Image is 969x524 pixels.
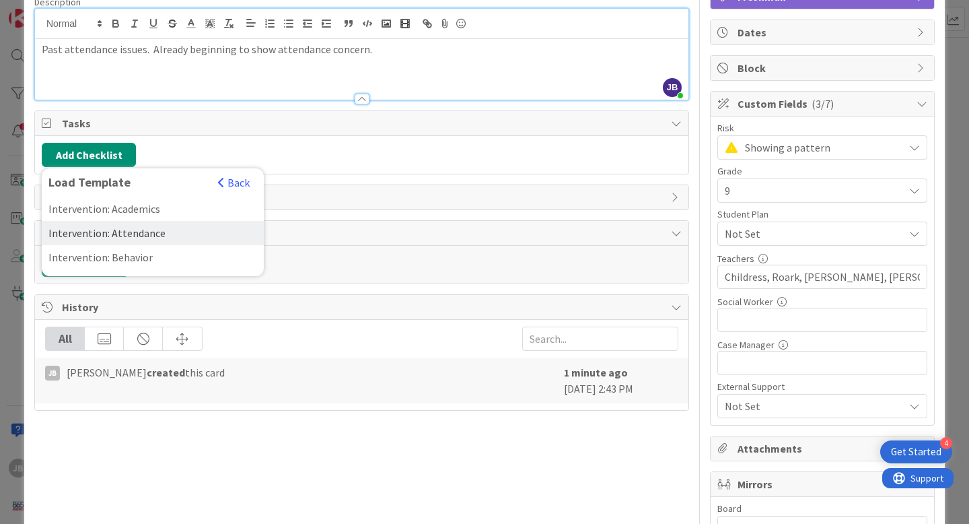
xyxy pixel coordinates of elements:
div: Intervention: Attendance [42,221,264,245]
div: Intervention: Behavior [42,245,264,269]
span: Not Set [725,226,904,242]
div: Grade [717,166,927,176]
div: Get Started [891,445,941,459]
input: Search... [522,327,678,351]
span: Tasks [62,115,664,131]
div: JB [45,366,60,381]
span: Block [738,60,910,76]
p: Past attendance issues. Already beginning to show attendance concern. [42,42,682,57]
span: History [62,299,664,315]
div: Open Get Started checklist, remaining modules: 4 [880,440,952,463]
span: Dates [738,24,910,40]
label: Social Worker [717,296,773,308]
span: Comments [62,225,664,241]
span: [PERSON_NAME] this card [67,364,225,381]
div: Intervention: Academics [42,197,264,221]
span: Attachments [738,440,910,457]
button: Back [217,175,250,190]
div: External Support [717,382,927,391]
span: Links [62,189,664,205]
span: ( 3/7 ) [812,97,834,110]
b: 1 minute ago [564,366,628,379]
span: Board [717,504,742,513]
div: Risk [717,123,927,133]
span: JB [663,78,682,97]
span: 9 [725,181,897,200]
label: Teachers [717,253,754,265]
div: [DATE] 2:43 PM [564,364,678,397]
b: created [147,366,185,379]
span: Showing a pattern [745,138,897,157]
span: Mirrors [738,476,910,492]
button: Add Checklist [42,143,136,167]
div: 4 [940,437,952,449]
div: Student Plan [717,209,927,219]
span: Custom Fields [738,96,910,112]
label: Case Manager [717,339,775,351]
span: Not Set [725,398,904,414]
span: Support [28,2,61,18]
div: Load Template [48,175,211,190]
div: All [46,327,85,350]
